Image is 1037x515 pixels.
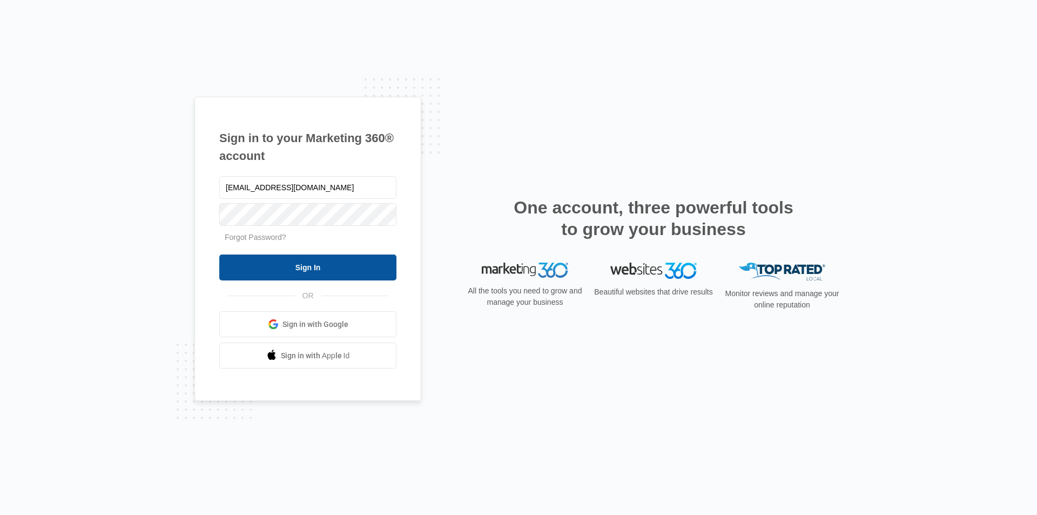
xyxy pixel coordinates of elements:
input: Email [219,176,396,199]
a: Sign in with Apple Id [219,343,396,369]
a: Forgot Password? [225,233,286,242]
span: OR [295,290,321,302]
span: Sign in with Google [282,319,348,330]
p: Monitor reviews and manage your online reputation [722,288,843,311]
a: Sign in with Google [219,311,396,337]
h1: Sign in to your Marketing 360® account [219,129,396,165]
p: Beautiful websites that drive results [593,286,714,298]
input: Sign In [219,255,396,280]
h2: One account, three powerful tools to grow your business [510,197,797,240]
img: Marketing 360 [482,263,568,278]
span: Sign in with Apple Id [281,350,350,362]
img: Websites 360 [610,263,697,278]
p: All the tools you need to grow and manage your business [464,285,585,308]
img: Top Rated Local [739,263,825,280]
